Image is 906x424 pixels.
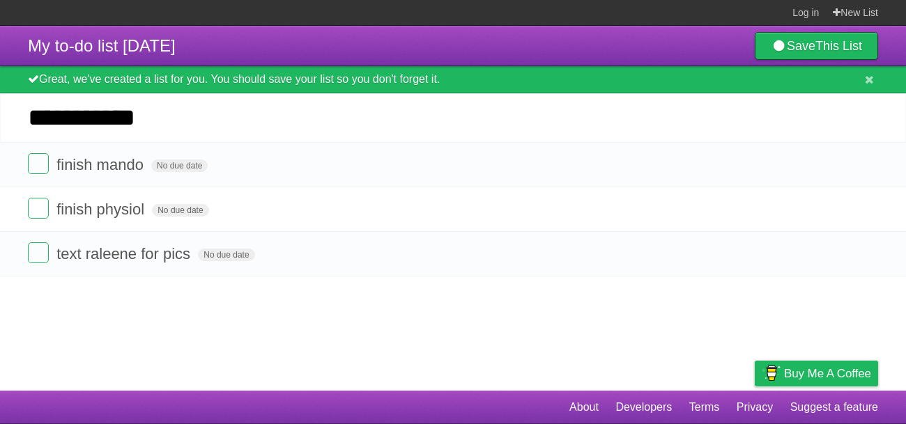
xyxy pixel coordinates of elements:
span: No due date [151,159,208,172]
span: finish mando [56,156,147,173]
span: text raleene for pics [56,245,194,262]
label: Done [28,153,49,174]
a: Privacy [737,394,773,421]
span: finish physiol [56,201,148,218]
span: No due date [152,204,208,217]
b: This List [815,39,862,53]
span: No due date [198,249,254,261]
a: Terms [689,394,720,421]
img: Buy me a coffee [762,361,781,385]
a: Suggest a feature [790,394,878,421]
label: Done [28,242,49,263]
span: My to-do list [DATE] [28,36,176,55]
label: Done [28,198,49,219]
a: About [569,394,599,421]
span: Buy me a coffee [784,361,871,386]
a: Developers [615,394,672,421]
a: Buy me a coffee [755,361,878,386]
a: SaveThis List [755,32,878,60]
